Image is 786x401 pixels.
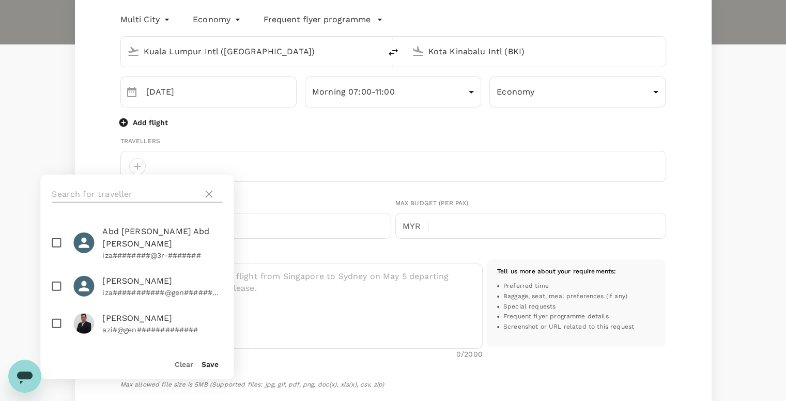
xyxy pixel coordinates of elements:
[374,50,376,52] button: Open
[403,220,428,233] p: MYR
[102,325,222,335] p: azi#@gen#############
[202,360,219,368] button: Save
[489,79,666,105] div: Economy
[102,250,222,260] p: iza########@3r-#######
[503,312,609,322] span: Frequent flyer programme details
[102,225,222,250] span: Abd [PERSON_NAME] Abd [PERSON_NAME]
[120,198,391,209] div: Preferred Airlines
[381,40,406,65] button: delete
[8,360,41,393] iframe: Button to launch messaging window
[102,275,222,287] span: [PERSON_NAME]
[503,322,634,332] span: Screenshot or URL related to this request
[102,287,222,298] p: iza###########@gen#############
[503,291,627,302] span: Baggage, seat, meal preferences (if any)
[264,13,371,26] p: Frequent flyer programme
[497,268,617,275] span: Tell us more about your requirements :
[133,117,168,128] p: Add flight
[456,349,483,359] p: 0 /2000
[658,50,660,52] button: Open
[175,360,193,368] button: Clear
[120,380,666,390] span: Max allowed file size is 5MB (Supported files: jpg, gif, pdf, png, doc(x), xls(x), csv, zip)
[503,281,549,291] span: Preferred time
[503,302,556,312] span: Special requests
[264,13,383,26] button: Frequent flyer programme
[120,11,173,28] div: Multi City
[120,117,168,128] button: Add flight
[146,76,297,107] input: Travel date
[305,79,481,105] div: Morning 07:00-11:00
[428,43,644,59] input: Going to
[73,313,94,334] img: AB
[120,136,666,147] div: Travellers
[144,43,359,59] input: Depart from
[121,82,142,102] button: Choose date, selected date is Oct 7, 2025
[395,198,666,209] div: Max Budget (per pax)
[52,186,198,203] input: Search for traveller
[193,11,243,28] div: Economy
[102,312,222,325] span: [PERSON_NAME]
